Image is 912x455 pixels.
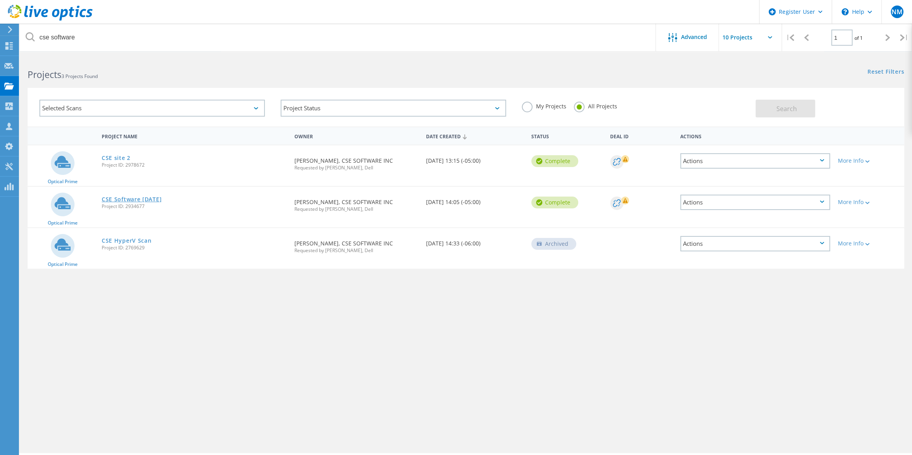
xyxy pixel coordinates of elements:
div: Actions [676,128,834,143]
div: More Info [838,241,900,246]
a: CSE Software [DATE] [102,197,162,202]
span: Requested by [PERSON_NAME], Dell [294,207,418,212]
span: Requested by [PERSON_NAME], Dell [294,165,418,170]
div: Deal Id [606,128,676,143]
a: Reset Filters [867,69,904,76]
span: 3 Projects Found [61,73,98,80]
div: [DATE] 14:33 (-06:00) [422,228,527,254]
span: Project ID: 2978672 [102,163,287,167]
span: Project ID: 2934677 [102,204,287,209]
div: Actions [680,195,830,210]
div: Archived [531,238,576,250]
span: NM [891,9,902,15]
div: | [896,24,912,52]
label: My Projects [522,102,566,109]
button: Search [756,100,815,117]
span: Optical Prime [48,221,78,225]
a: CSE HyperV Scan [102,238,152,243]
svg: \n [841,8,849,15]
span: of 1 [854,35,863,41]
div: Project Name [98,128,290,143]
span: Requested by [PERSON_NAME], Dell [294,248,418,253]
span: Project ID: 2769629 [102,245,287,250]
div: [PERSON_NAME], CSE SOFTWARE INC [290,228,422,261]
div: Selected Scans [39,100,265,117]
div: More Info [838,158,900,163]
div: More Info [838,199,900,205]
div: Date Created [422,128,527,143]
a: CSE site 2 [102,155,130,161]
div: Status [527,128,606,143]
div: Complete [531,155,578,167]
span: Optical Prime [48,179,78,184]
div: | [782,24,798,52]
input: Search projects by name, owner, ID, company, etc [20,24,656,51]
div: Actions [680,153,830,169]
div: Owner [290,128,422,143]
span: Optical Prime [48,262,78,267]
span: Search [776,104,797,113]
div: [PERSON_NAME], CSE SOFTWARE INC [290,145,422,178]
div: [DATE] 14:05 (-05:00) [422,187,527,213]
a: Live Optics Dashboard [8,17,93,22]
span: Advanced [681,34,707,40]
div: [PERSON_NAME], CSE SOFTWARE INC [290,187,422,219]
b: Projects [28,68,61,81]
div: Complete [531,197,578,208]
div: [DATE] 13:15 (-05:00) [422,145,527,171]
div: Project Status [281,100,506,117]
label: All Projects [574,102,617,109]
div: Actions [680,236,830,251]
